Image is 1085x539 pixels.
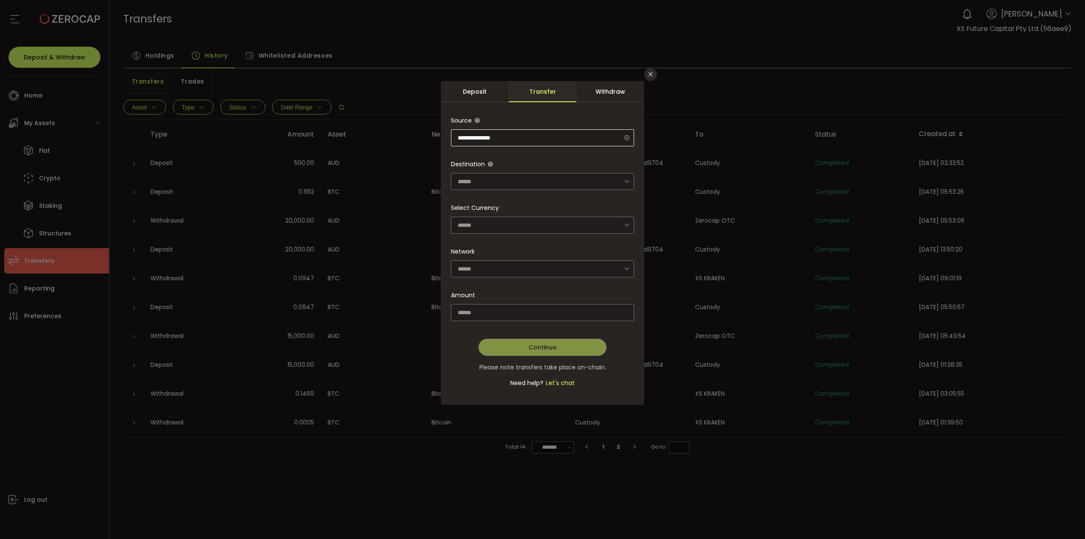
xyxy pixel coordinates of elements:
[441,81,644,405] div: dialog
[451,116,472,125] span: Source
[576,81,644,102] div: Withdraw
[895,198,1085,539] iframe: Chat Widget
[644,68,657,81] button: Close
[543,379,575,387] span: Let's chat
[509,81,576,102] div: Transfer
[510,379,543,387] span: Need help?
[451,160,485,168] span: Destination
[479,363,606,371] span: Please note transfers take place on-chain.
[479,339,606,356] button: Continue
[451,204,504,212] label: Select Currency
[529,343,556,352] span: Continue
[441,81,509,102] div: Deposit
[451,247,480,256] label: Network
[451,287,475,304] span: Amount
